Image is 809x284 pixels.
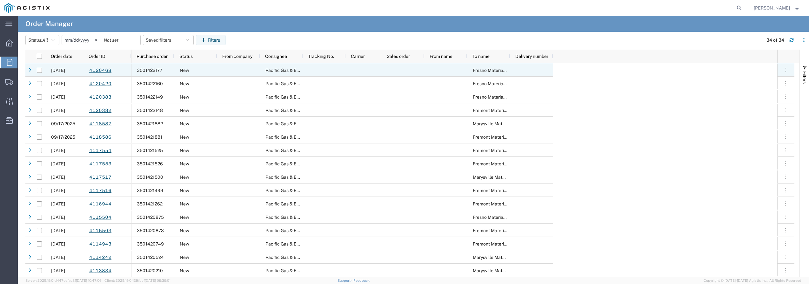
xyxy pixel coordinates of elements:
span: 3501421881 [137,135,162,140]
span: New [180,268,189,273]
span: Client: 2025.19.0-129fbcf [104,279,170,282]
span: Pacific Gas & Electric Company [265,94,330,100]
span: Pacific Gas & Electric Company [265,81,330,86]
a: 4117517 [89,172,112,183]
span: 09/19/2025 [51,68,65,73]
span: 3501420873 [137,228,164,233]
a: 4117554 [89,145,112,156]
span: 09/12/2025 [51,201,65,206]
input: Not set [62,35,101,45]
span: 3501422148 [137,108,163,113]
span: 09/19/2025 [51,94,65,100]
span: Copyright © [DATE]-[DATE] Agistix Inc., All Rights Reserved [704,278,801,283]
span: Pacific Gas & Electric Company [265,255,330,260]
span: Pacific Gas & Electric Company [265,188,330,193]
span: Fresno Materials Receiving [473,94,528,100]
span: 3501421262 [137,201,163,206]
a: 4120420 [89,78,112,89]
span: Fresno Materials Receiving [473,215,528,220]
span: 09/19/2025 [51,81,65,86]
a: 4115504 [89,212,112,223]
span: New [180,215,189,220]
span: 09/17/2025 [51,121,75,126]
span: Fremont Materials Receiving [473,228,531,233]
span: Order date [51,54,72,59]
span: 09/15/2025 [51,175,65,180]
span: New [180,148,189,153]
span: From name [430,54,452,59]
span: Carrier [351,54,365,59]
span: Pacific Gas & Electric Company [265,268,330,273]
a: 4118586 [89,132,112,143]
span: Pacific Gas & Electric Company [265,201,330,206]
span: Purchase order [137,54,168,59]
span: Pacific Gas & Electric Company [265,108,330,113]
span: Status [179,54,193,59]
span: Pacific Gas & Electric Company [265,121,330,126]
span: New [180,161,189,166]
span: New [180,135,189,140]
span: New [180,255,189,260]
span: Fremont Materials Receiving [473,201,531,206]
span: Pacific Gas & Electric Company [265,135,330,140]
span: New [180,121,189,126]
span: Delivery number [515,54,548,59]
span: 3501421500 [137,175,163,180]
span: 09/09/2025 [51,241,65,246]
span: [DATE] 09:39:01 [145,279,170,282]
span: Pacific Gas & Electric Company [265,228,330,233]
span: New [180,94,189,100]
span: Pacific Gas & Electric Company [265,161,330,166]
span: Pacific Gas & Electric Company [265,68,330,73]
span: Marysville Materials Receiving [473,121,534,126]
span: 09/15/2025 [51,148,65,153]
span: Fremont Materials Receiving [473,161,531,166]
span: To name [472,54,490,59]
span: Order ID [89,54,105,59]
span: Sales order [387,54,410,59]
a: 4120468 [89,65,112,76]
span: 3501421526 [137,161,163,166]
span: 3501422160 [137,81,163,86]
span: From company [222,54,252,59]
a: 4120383 [89,92,112,103]
span: Fresno Materials Receiving [473,81,528,86]
a: 4116944 [89,198,112,210]
span: Server: 2025.19.0-d447cefac8f [25,279,102,282]
span: Pacific Gas & Electric Company [265,215,330,220]
span: New [180,228,189,233]
span: New [180,241,189,246]
span: 09/08/2025 [51,255,65,260]
span: 09/17/2025 [51,135,75,140]
a: 4120382 [89,105,112,116]
img: logo [4,3,50,13]
span: 09/10/2025 [51,228,65,233]
span: Marysville Materials Receiving [473,255,534,260]
span: Pacific Gas & Electric Company [265,148,330,153]
span: 3501420524 [137,255,164,260]
a: 4113834 [89,265,112,276]
span: New [180,175,189,180]
span: 3501421499 [137,188,163,193]
span: Marysville Materials Receiving [473,268,534,273]
span: 3501420875 [137,215,164,220]
span: 3501420210 [137,268,163,273]
a: Support [338,279,353,282]
span: 09/10/2025 [51,215,65,220]
a: 4114242 [89,252,112,263]
span: Fremont Materials Receiving [473,135,531,140]
span: Fremont Materials Receiving [473,148,531,153]
span: Marysville Materials Receiving [473,175,534,180]
span: Fremont Materials Receiving [473,188,531,193]
span: Fremont Materials Receiving [473,241,531,246]
a: Feedback [353,279,370,282]
button: [PERSON_NAME] [753,4,800,12]
span: New [180,108,189,113]
a: 4117516 [89,185,112,196]
h4: Order Manager [25,16,73,32]
span: 3501420749 [137,241,164,246]
div: 34 of 34 [766,37,784,44]
a: 4117553 [89,158,112,170]
a: 4115503 [89,225,112,236]
span: 09/19/2025 [51,108,65,113]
